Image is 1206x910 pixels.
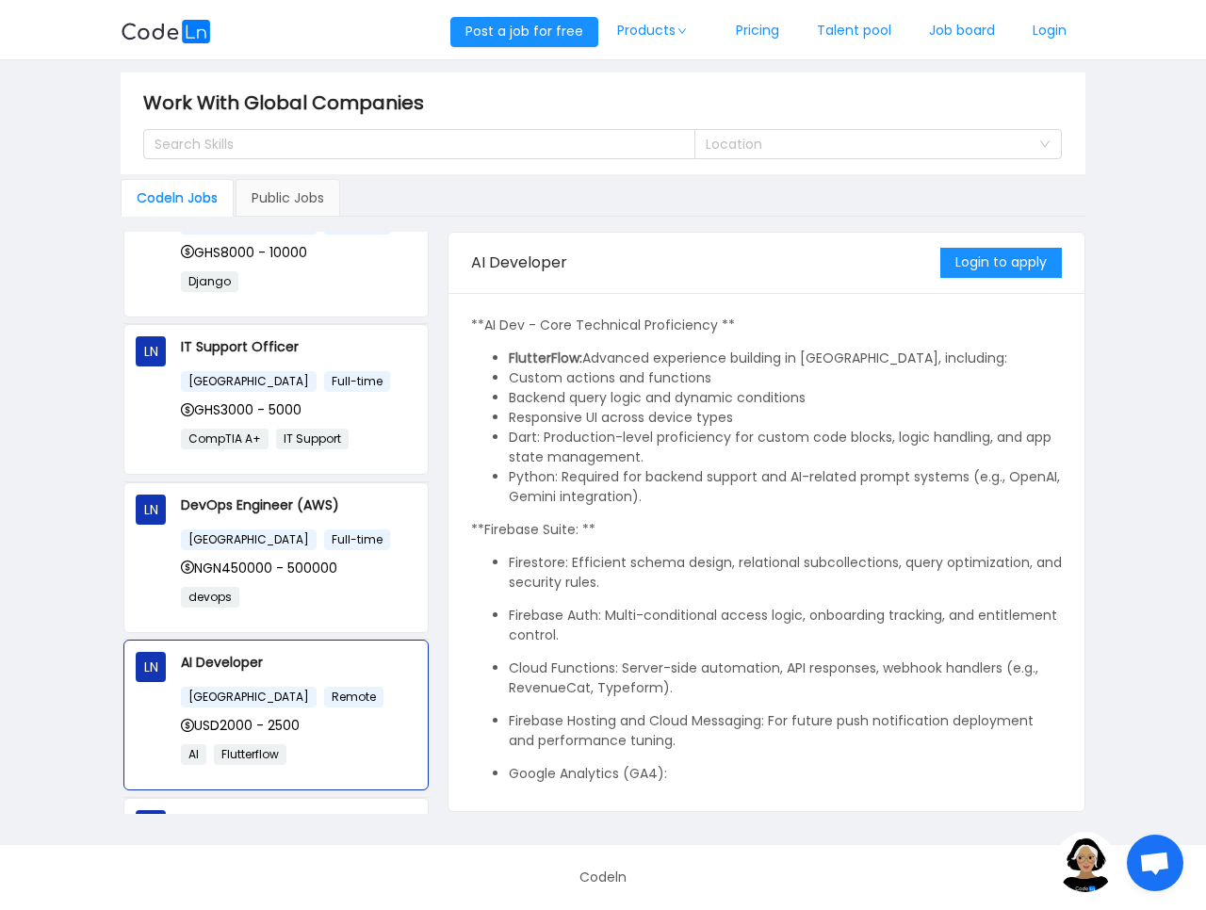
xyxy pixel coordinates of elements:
div: Codeln Jobs [121,179,234,217]
span: GHS8000 - 10000 [181,243,307,262]
strong: FlutterFlow: [509,349,582,367]
p: Google Analytics (GA4): [509,764,1062,784]
p: Firebase Auth: Multi-conditional access logic, onboarding tracking, and entitlement control. [509,606,1062,645]
span: [GEOGRAPHIC_DATA] [181,687,317,707]
p: Firestore: Efficient schema design, relational subcollections, query optimization, and security r... [509,553,1062,593]
span: CompTIA A+ [181,429,269,449]
p: DevOps Engineer (AWS) [181,495,416,515]
span: AI [181,744,206,765]
button: Login to apply [940,248,1062,278]
button: Post a job for free [450,17,598,47]
li: Custom actions and functions [509,368,1062,388]
span: LN [144,652,158,682]
img: ground.ddcf5dcf.png [1055,832,1116,892]
li: Advanced experience building in [GEOGRAPHIC_DATA], including: [509,349,1062,368]
span: NGN450000 - 500000 [181,559,337,577]
div: Location [706,135,1030,154]
span: LN [144,336,158,366]
span: USD2000 - 2500 [181,716,300,735]
i: icon: down [676,26,688,36]
span: Django [181,271,238,292]
img: logobg.f302741d.svg [121,20,211,43]
li: Python: Required for backend support and AI-related prompt systems (e.g., OpenAI, Gemini integrat... [509,467,1062,507]
span: GHS3000 - 5000 [181,400,301,419]
i: icon: dollar [181,403,194,416]
p: **AI Dev - Core Technical Proficiency ** [471,316,1062,335]
span: Full-time [324,371,390,392]
li: Backend query logic and dynamic conditions [509,388,1062,408]
div: Public Jobs [236,179,340,217]
p: Cloud Functions: Server-side automation, API responses, webhook handlers (e.g., RevenueCat, Typef... [509,658,1062,698]
span: LN [144,810,158,840]
i: icon: dollar [181,245,194,258]
a: Post a job for free [450,22,598,41]
span: AI Developer [471,252,567,273]
li: Dart: Production-level proficiency for custom code blocks, logic handling, and app state management. [509,428,1062,467]
p: React Native Developer – Messaging Application [181,810,416,852]
i: icon: dollar [181,719,194,732]
span: Work With Global Companies [143,88,435,118]
span: [GEOGRAPHIC_DATA] [181,529,317,550]
p: AI Developer [181,652,416,673]
p: IT Support Officer [181,336,416,357]
i: icon: dollar [181,561,194,574]
span: IT Support [276,429,349,449]
span: Remote [324,687,383,707]
span: Full-time [324,529,390,550]
p: **Firebase Suite: ** [471,520,1062,540]
div: Open chat [1127,835,1183,891]
li: Responsive UI across device types [509,408,1062,428]
i: icon: down [1039,138,1051,152]
span: Flutterflow [214,744,286,765]
div: Search Skills [155,135,667,154]
span: devops [181,587,239,608]
p: Firebase Hosting and Cloud Messaging: For future push notification deployment and performance tun... [509,711,1062,751]
span: [GEOGRAPHIC_DATA] [181,371,317,392]
span: LN [144,495,158,525]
